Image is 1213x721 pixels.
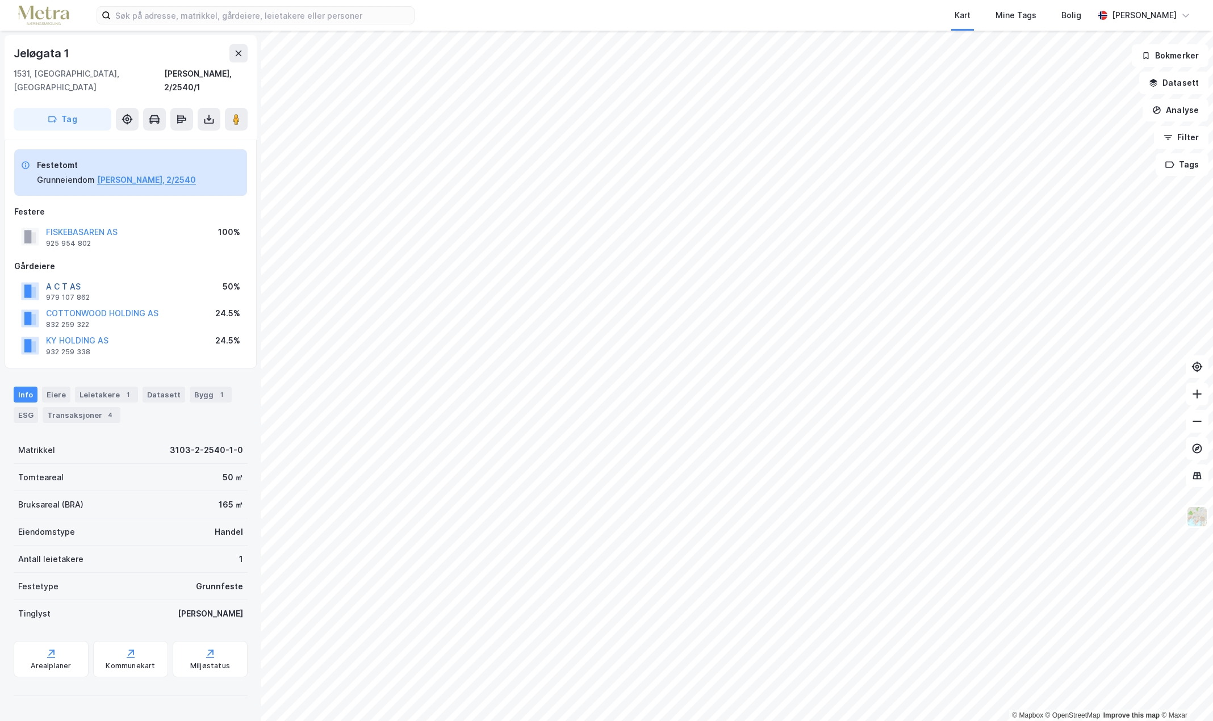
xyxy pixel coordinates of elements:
div: Festetype [18,580,58,593]
div: Handel [215,525,243,539]
div: [PERSON_NAME] [1112,9,1177,22]
div: [PERSON_NAME] [178,607,243,621]
button: Tags [1156,153,1208,176]
div: Tinglyst [18,607,51,621]
div: Kontrollprogram for chat [1156,666,1213,721]
div: Transaksjoner [43,407,120,423]
div: 100% [218,225,240,239]
div: Jeløgata 1 [14,44,72,62]
div: [PERSON_NAME], 2/2540/1 [164,67,248,94]
input: Søk på adresse, matrikkel, gårdeiere, leietakere eller personer [111,7,414,24]
div: ESG [14,407,38,423]
div: Festetomt [37,158,196,172]
button: Filter [1154,126,1208,149]
div: Info [14,387,37,403]
div: 1 [239,552,243,566]
div: Tomteareal [18,471,64,484]
a: Improve this map [1103,711,1160,719]
button: Tag [14,108,111,131]
div: Antall leietakere [18,552,83,566]
div: Festere [14,205,247,219]
div: 3103-2-2540-1-0 [170,443,243,457]
div: 24.5% [215,307,240,320]
div: Eiendomstype [18,525,75,539]
button: Datasett [1139,72,1208,94]
div: Bolig [1061,9,1081,22]
div: 1 [122,389,133,400]
div: 24.5% [215,334,240,347]
button: Bokmerker [1132,44,1208,67]
div: Mine Tags [996,9,1036,22]
div: Grunnfeste [196,580,243,593]
div: 832 259 322 [46,320,89,329]
div: 925 954 802 [46,239,91,248]
div: Miljøstatus [190,661,230,670]
div: Eiere [42,387,70,403]
div: Kommunekart [106,661,155,670]
div: Matrikkel [18,443,55,457]
div: Kart [955,9,971,22]
div: 932 259 338 [46,347,90,357]
button: [PERSON_NAME], 2/2540 [97,173,196,187]
div: Leietakere [75,387,138,403]
a: OpenStreetMap [1045,711,1101,719]
div: 165 ㎡ [219,498,243,512]
div: 50 ㎡ [223,471,243,484]
div: Grunneiendom [37,173,95,187]
div: Bruksareal (BRA) [18,498,83,512]
a: Mapbox [1012,711,1043,719]
div: 979 107 862 [46,293,90,302]
div: Gårdeiere [14,259,247,273]
div: Arealplaner [31,661,71,670]
img: metra-logo.256734c3b2bbffee19d4.png [18,6,69,26]
div: 1 [216,389,227,400]
button: Analyse [1143,99,1208,121]
div: Datasett [143,387,185,403]
iframe: Chat Widget [1156,666,1213,721]
div: 4 [104,409,116,421]
img: Z [1186,506,1208,527]
div: 50% [223,280,240,294]
div: Bygg [190,387,232,403]
div: 1531, [GEOGRAPHIC_DATA], [GEOGRAPHIC_DATA] [14,67,164,94]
